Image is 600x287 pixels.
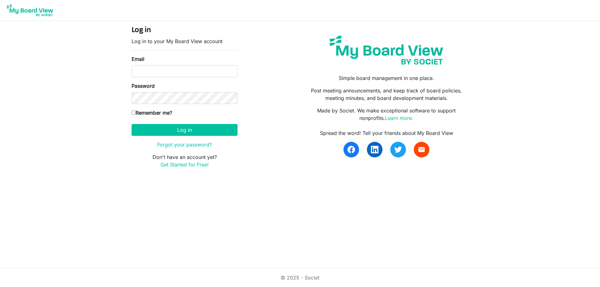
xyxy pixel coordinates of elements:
[394,146,402,153] img: twitter.svg
[325,31,448,69] img: my-board-view-societ.svg
[347,146,355,153] img: facebook.svg
[305,74,468,82] p: Simple board management in one place.
[132,82,155,90] label: Password
[132,109,172,116] label: Remember me?
[132,37,237,45] p: Log in to your My Board View account
[132,153,237,168] p: Don't have an account yet?
[157,141,212,148] a: Forgot your password?
[371,146,378,153] img: linkedin.svg
[414,142,429,157] a: email
[132,55,144,63] label: Email
[305,129,468,137] div: Spread the word! Tell your friends about My Board View
[385,115,413,121] a: Learn more.
[418,146,425,153] span: email
[281,275,319,281] a: © 2025 - Societ
[132,26,237,35] h4: Log in
[5,2,55,18] img: My Board View Logo
[305,87,468,102] p: Post meeting announcements, and keep track of board policies, meeting minutes, and board developm...
[132,111,136,115] input: Remember me?
[160,161,209,168] a: Get Started for Free!
[305,107,468,122] p: Made by Societ. We make exceptional software to support nonprofits.
[132,124,237,136] button: Log in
